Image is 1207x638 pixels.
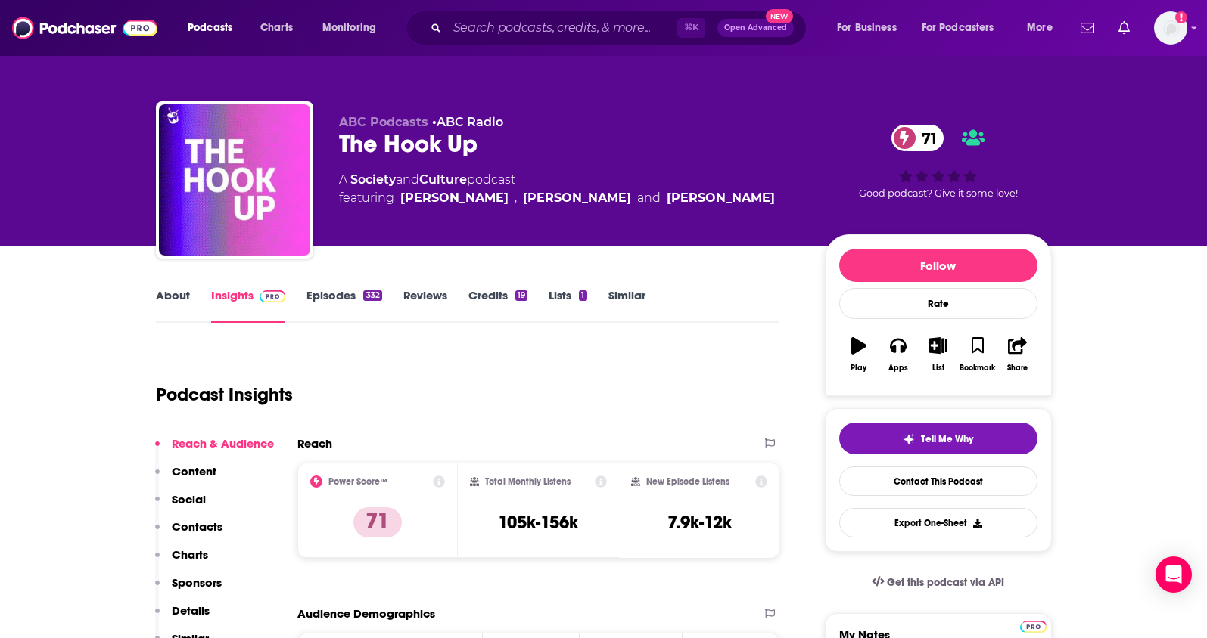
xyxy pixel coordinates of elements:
[997,327,1037,382] button: Share
[420,11,821,45] div: Search podcasts, credits, & more...
[717,19,794,37] button: Open AdvancedNew
[1154,11,1187,45] button: Show profile menu
[903,433,915,445] img: tell me why sparkle
[888,364,908,373] div: Apps
[250,16,302,40] a: Charts
[887,576,1004,589] span: Get this podcast via API
[419,172,467,187] a: Culture
[155,547,208,575] button: Charts
[839,508,1037,537] button: Export One-Sheet
[306,288,381,323] a: Episodes332
[155,575,222,603] button: Sponsors
[1020,621,1047,633] img: Podchaser Pro
[891,125,944,151] a: 71
[353,507,402,537] p: 71
[155,519,222,547] button: Contacts
[312,16,396,40] button: open menu
[432,115,503,129] span: •
[839,288,1037,319] div: Rate
[188,17,232,39] span: Podcasts
[297,606,435,621] h2: Audience Demographics
[350,172,396,187] a: Society
[667,189,775,207] a: [PERSON_NAME]
[172,464,216,478] p: Content
[260,17,293,39] span: Charts
[155,603,210,631] button: Details
[579,290,586,301] div: 1
[400,189,509,207] a: Nat Tencic
[437,115,503,129] a: ABC Radio
[363,290,381,301] div: 332
[667,511,732,534] h3: 7.9k-12k
[879,327,918,382] button: Apps
[12,14,157,42] img: Podchaser - Follow, Share and Rate Podcasts
[297,436,332,451] h2: Reach
[155,492,206,520] button: Social
[172,436,274,451] p: Reach & Audience
[932,364,944,373] div: List
[608,288,645,323] a: Similar
[322,17,376,39] span: Monitoring
[860,564,1017,601] a: Get this podcast via API
[907,125,944,151] span: 71
[172,547,208,562] p: Charts
[1075,15,1100,41] a: Show notifications dropdown
[468,288,527,323] a: Credits19
[172,492,206,506] p: Social
[260,290,286,302] img: Podchaser Pro
[839,423,1037,454] button: tell me why sparkleTell Me Why
[485,476,571,487] h2: Total Monthly Listens
[922,17,994,39] span: For Podcasters
[921,433,973,445] span: Tell Me Why
[172,575,222,590] p: Sponsors
[1154,11,1187,45] span: Logged in as kochristina
[766,9,793,23] span: New
[155,464,216,492] button: Content
[211,288,286,323] a: InsightsPodchaser Pro
[523,189,631,207] a: [PERSON_NAME]
[1154,11,1187,45] img: User Profile
[839,327,879,382] button: Play
[1156,556,1192,593] div: Open Intercom Messenger
[403,288,447,323] a: Reviews
[498,511,578,534] h3: 105k-156k
[918,327,957,382] button: List
[859,187,1018,199] span: Good podcast? Give it some love!
[637,189,661,207] span: and
[646,476,729,487] h2: New Episode Listens
[156,288,190,323] a: About
[328,476,387,487] h2: Power Score™
[339,171,775,207] div: A podcast
[172,603,210,618] p: Details
[172,519,222,534] p: Contacts
[396,172,419,187] span: and
[515,290,527,301] div: 19
[839,249,1037,282] button: Follow
[159,104,310,256] img: The Hook Up
[825,115,1052,209] div: 71Good podcast? Give it some love!
[677,18,705,38] span: ⌘ K
[515,189,517,207] span: ,
[826,16,916,40] button: open menu
[839,466,1037,496] a: Contact This Podcast
[156,383,293,406] h1: Podcast Insights
[1175,11,1187,23] svg: Add a profile image
[912,16,1016,40] button: open menu
[960,364,995,373] div: Bookmark
[1016,16,1072,40] button: open menu
[851,364,866,373] div: Play
[155,436,274,464] button: Reach & Audience
[1027,17,1053,39] span: More
[549,288,586,323] a: Lists1
[339,189,775,207] span: featuring
[1112,15,1136,41] a: Show notifications dropdown
[1020,618,1047,633] a: Pro website
[1007,364,1028,373] div: Share
[958,327,997,382] button: Bookmark
[339,115,428,129] span: ABC Podcasts
[724,24,787,32] span: Open Advanced
[177,16,252,40] button: open menu
[837,17,897,39] span: For Business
